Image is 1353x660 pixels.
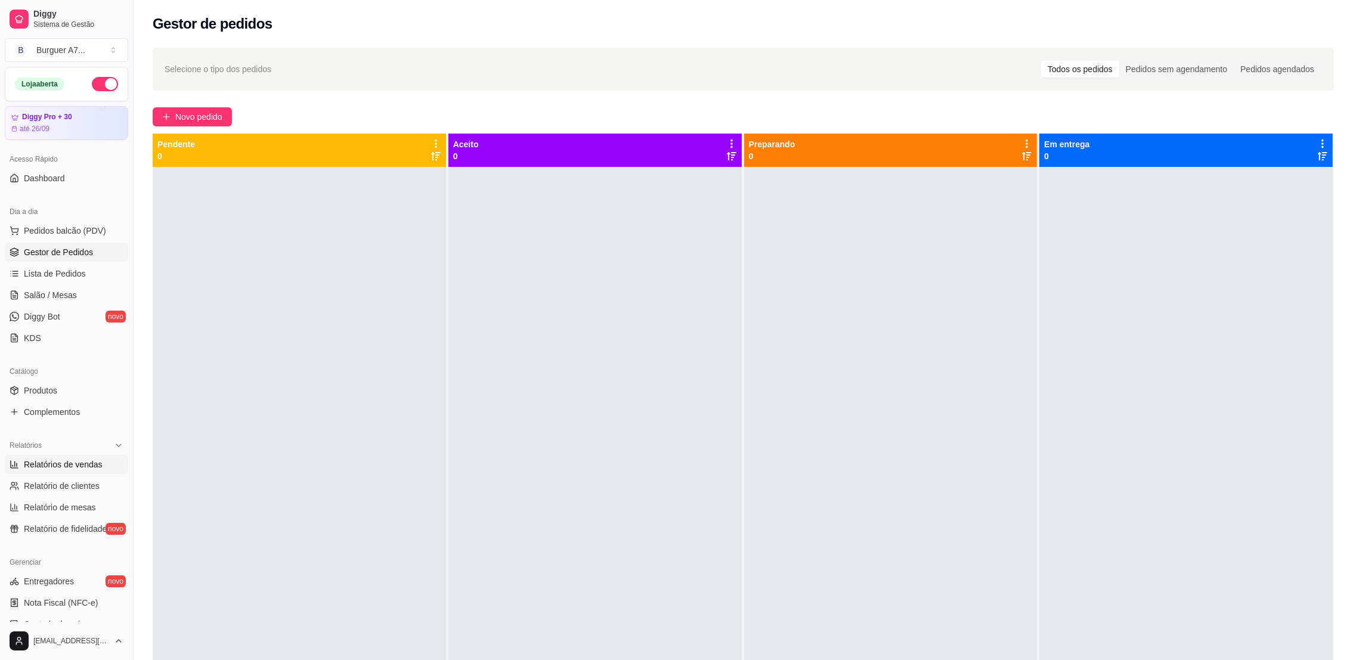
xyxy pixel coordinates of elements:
p: 0 [1044,150,1089,162]
p: Pendente [157,138,195,150]
div: Acesso Rápido [5,150,128,169]
p: Aceito [453,138,479,150]
p: 0 [749,150,795,162]
div: Pedidos sem agendamento [1119,61,1234,78]
h2: Gestor de pedidos [153,14,273,33]
span: B [15,44,27,56]
span: [EMAIL_ADDRESS][DOMAIN_NAME] [33,636,109,646]
span: Relatório de fidelidade [24,523,107,535]
a: Diggy Botnovo [5,307,128,326]
span: Selecione o tipo dos pedidos [165,63,271,76]
a: Relatórios de vendas [5,455,128,474]
span: Sistema de Gestão [33,20,123,29]
a: Complementos [5,402,128,422]
span: Pedidos balcão (PDV) [24,225,106,237]
a: Produtos [5,381,128,400]
p: 0 [453,150,479,162]
a: Relatório de clientes [5,476,128,495]
span: Relatórios de vendas [24,458,103,470]
span: Salão / Mesas [24,289,77,301]
button: Pedidos balcão (PDV) [5,221,128,240]
div: Burguer A7 ... [36,44,85,56]
button: Select a team [5,38,128,62]
article: até 26/09 [20,124,49,134]
a: Dashboard [5,169,128,188]
span: Produtos [24,385,57,396]
div: Loja aberta [15,78,64,91]
span: Diggy [33,9,123,20]
span: Entregadores [24,575,74,587]
span: Gestor de Pedidos [24,246,93,258]
div: Todos os pedidos [1041,61,1119,78]
span: Nota Fiscal (NFC-e) [24,597,98,609]
article: Diggy Pro + 30 [22,113,72,122]
span: Dashboard [24,172,65,184]
span: Lista de Pedidos [24,268,86,280]
a: Lista de Pedidos [5,264,128,283]
p: Em entrega [1044,138,1089,150]
button: Novo pedido [153,107,232,126]
span: Novo pedido [175,110,222,123]
a: Gestor de Pedidos [5,243,128,262]
div: Dia a dia [5,202,128,221]
a: Relatório de mesas [5,498,128,517]
a: Salão / Mesas [5,286,128,305]
span: Controle de caixa [24,618,89,630]
a: Nota Fiscal (NFC-e) [5,593,128,612]
span: Complementos [24,406,80,418]
p: Preparando [749,138,795,150]
p: 0 [157,150,195,162]
div: Catálogo [5,362,128,381]
span: Relatório de clientes [24,480,100,492]
span: Relatório de mesas [24,501,96,513]
span: Relatórios [10,441,42,450]
a: Relatório de fidelidadenovo [5,519,128,538]
span: KDS [24,332,41,344]
button: Alterar Status [92,77,118,91]
span: plus [162,113,171,121]
a: Diggy Pro + 30até 26/09 [5,106,128,140]
a: Entregadoresnovo [5,572,128,591]
span: Diggy Bot [24,311,60,323]
a: DiggySistema de Gestão [5,5,128,33]
a: Controle de caixa [5,615,128,634]
button: [EMAIL_ADDRESS][DOMAIN_NAME] [5,627,128,655]
a: KDS [5,329,128,348]
div: Pedidos agendados [1234,61,1321,78]
div: Gerenciar [5,553,128,572]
